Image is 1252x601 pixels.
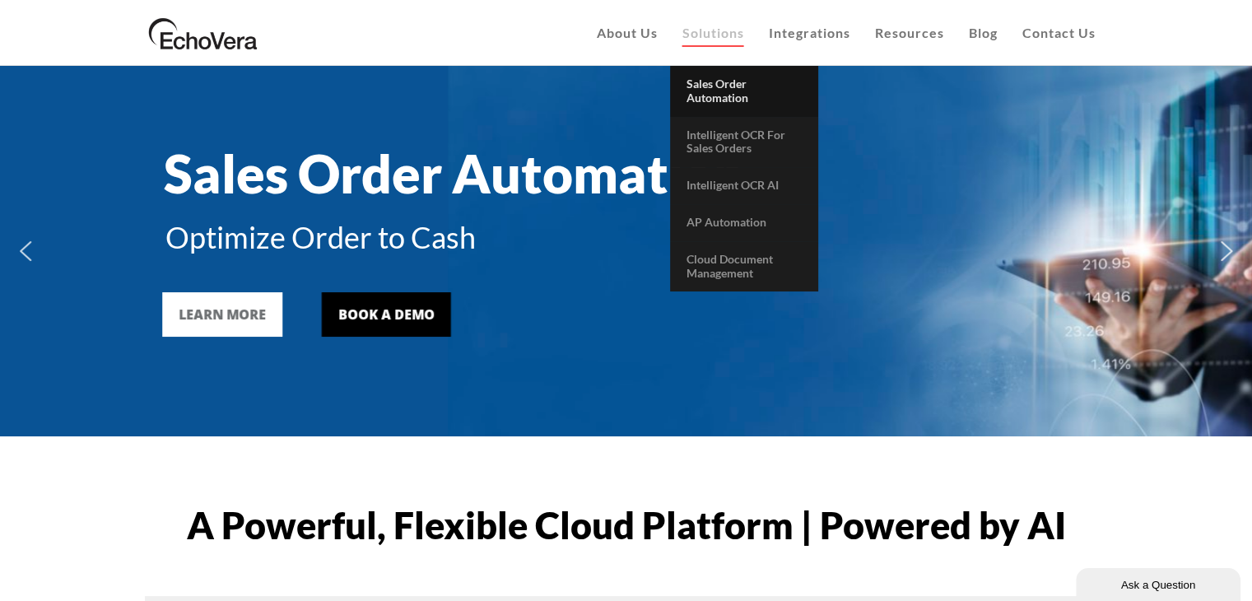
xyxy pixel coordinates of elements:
[687,215,766,229] span: AP Automation
[165,220,1087,255] div: Optimize Order to Cash
[179,305,267,324] div: LEARN MORE
[338,305,435,324] div: BOOK A DEMO
[1022,25,1096,40] span: Contact Us
[163,292,283,337] a: LEARN MORE
[12,238,39,264] img: previous arrow
[164,142,1086,206] div: Sales Order Automation
[322,292,451,337] a: BOOK A DEMO
[145,12,262,54] img: EchoVera
[687,128,785,156] span: Intelligent OCR for Sales Orders
[969,25,998,40] span: Blog
[145,506,1108,544] h1: A Powerful, Flexible Cloud Platform | Powered by AI
[687,178,779,192] span: Intelligent OCR AI
[670,117,818,168] a: Intelligent OCR for Sales Orders
[670,241,818,292] a: Cloud Document Management
[875,25,944,40] span: Resources
[597,25,658,40] span: About Us
[670,204,818,241] a: AP Automation
[687,252,773,280] span: Cloud Document Management
[670,167,818,204] a: Intelligent OCR AI
[1076,565,1244,601] iframe: chat widget
[682,25,744,40] span: Solutions
[1213,238,1240,264] img: next arrow
[687,77,748,105] span: Sales Order Automation
[769,25,850,40] span: Integrations
[670,66,818,117] a: Sales Order Automation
